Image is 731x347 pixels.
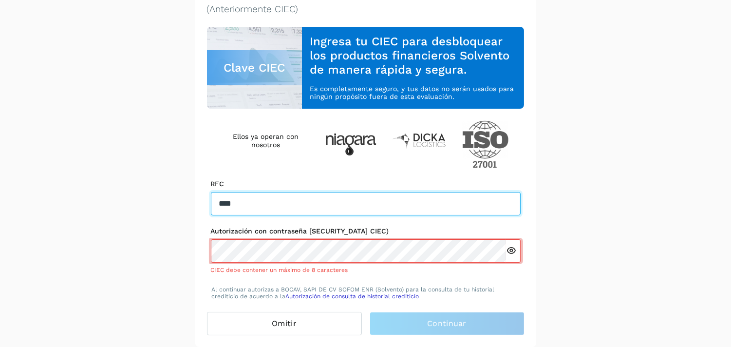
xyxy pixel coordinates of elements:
p: Al continuar autorizas a BOCAV, SAPI DE CV SOFOM ENR (Solvento) para la consulta de tu historial ... [212,286,520,300]
span: Omitir [272,318,297,329]
p: (Anteriormente CIEC) [207,4,525,15]
label: Autorización con contraseña [SECURITY_DATA] CIEC) [211,227,521,235]
h4: Ellos ya operan con nosotros [223,133,310,149]
h3: Ingresa tu CIEC para desbloquear los productos financieros Solvento de manera rápida y segura. [310,35,516,77]
img: Dicka logistics [392,132,447,149]
span: CIEC debe contener un máximo de 8 caracteres [211,267,348,273]
span: Continuar [427,318,467,329]
img: Niagara [325,134,376,155]
p: Es completamente seguro, y tus datos no serán usados para ningún propósito fuera de esta evaluación. [310,85,516,101]
button: Omitir [207,312,362,335]
img: ISO [462,120,509,168]
label: RFC [211,180,521,188]
button: Continuar [370,312,525,335]
div: Clave CIEC [207,50,302,85]
a: Autorización de consulta de historial crediticio [286,293,419,300]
